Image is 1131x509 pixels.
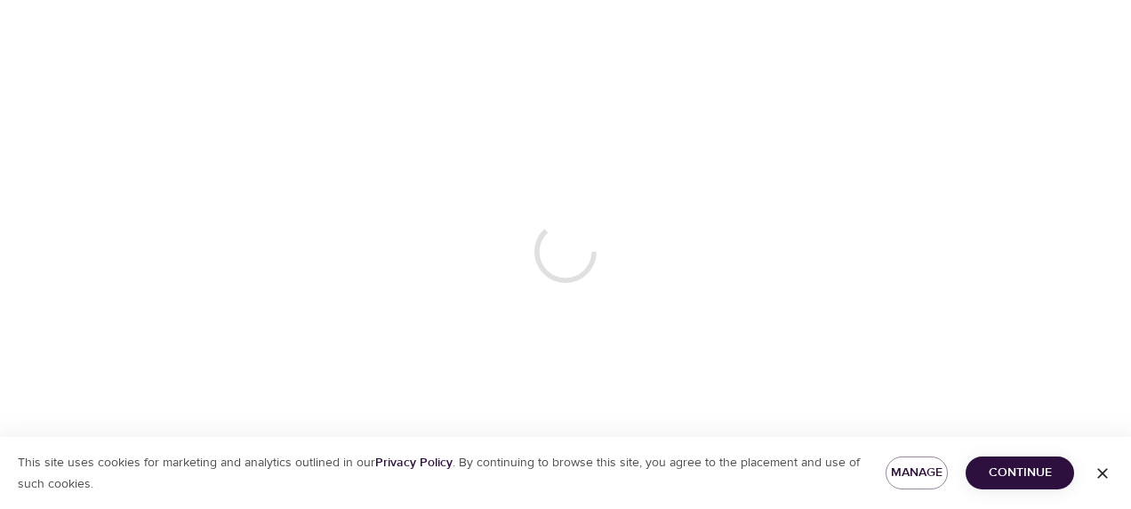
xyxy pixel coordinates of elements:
[886,456,948,489] button: Manage
[966,456,1074,489] button: Continue
[375,455,453,471] a: Privacy Policy
[980,462,1060,484] span: Continue
[900,462,934,484] span: Manage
